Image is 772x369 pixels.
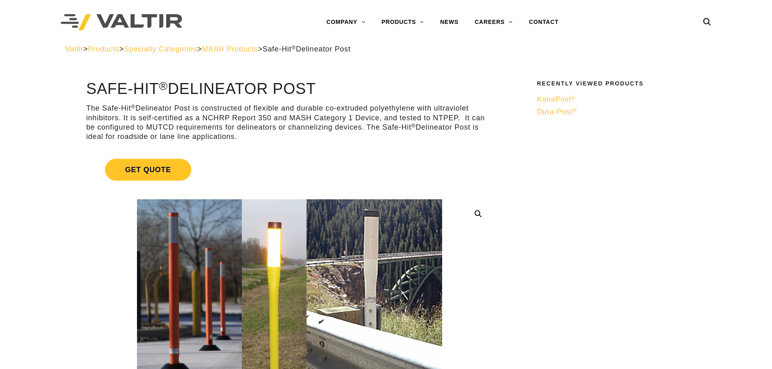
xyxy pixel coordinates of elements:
sup: ® [571,95,575,101]
sup: ® [291,45,296,51]
a: KonaPost® [537,95,701,104]
div: > > > > [65,45,707,54]
sup: ® [131,104,135,110]
a: Dura-Post® [537,107,701,117]
sup: ® [573,107,577,113]
a: MASH Products [202,45,258,53]
span: KonaPost [537,95,575,103]
a: CAREERS [466,14,521,30]
a: Products [88,45,119,53]
span: Safe-Hit Delineator Post [263,45,351,53]
h2: Recently Viewed Products [537,81,701,87]
a: NEWS [432,14,466,30]
span: Get Quote [105,159,191,181]
a: CONTACT [521,14,567,30]
span: Dura-Post [537,108,577,116]
p: The Safe-Hit Delineator Post is constructed of flexible and durable co-extruded polyethylene with... [86,104,493,142]
img: Valtir [61,14,182,31]
sup: ® [159,79,168,92]
h1: Safe-Hit Delineator Post [86,81,493,98]
a: Specialty Categories [124,45,197,53]
a: COMPANY [318,14,373,30]
a: PRODUCTS [373,14,432,30]
a: Get Quote [86,149,493,190]
a: Valtir [65,45,83,53]
sup: ® [411,123,416,129]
